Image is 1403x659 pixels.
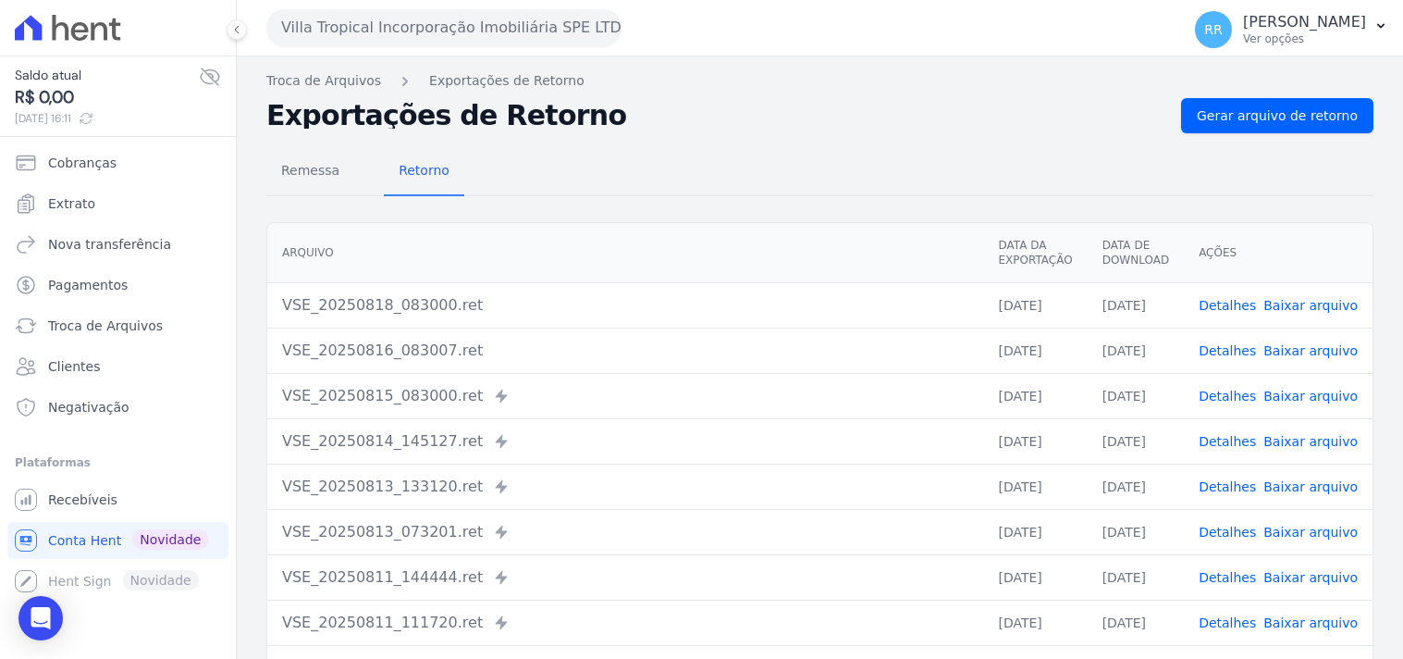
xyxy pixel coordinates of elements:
[1199,298,1256,313] a: Detalhes
[7,267,228,304] a: Pagamentos
[388,152,461,189] span: Retorno
[270,152,351,189] span: Remessa
[1263,570,1358,585] a: Baixar arquivo
[983,464,1087,509] td: [DATE]
[132,529,208,550] span: Novidade
[7,522,228,559] a: Conta Hent Novidade
[983,223,1087,283] th: Data da Exportação
[7,389,228,426] a: Negativação
[7,481,228,518] a: Recebíveis
[48,235,171,254] span: Nova transferência
[266,103,1166,129] h2: Exportações de Retorno
[48,531,121,550] span: Conta Hent
[1180,4,1403,56] button: RR [PERSON_NAME] Ver opções
[1243,13,1366,31] p: [PERSON_NAME]
[48,357,100,376] span: Clientes
[7,185,228,222] a: Extrato
[18,596,63,640] div: Open Intercom Messenger
[282,476,968,498] div: VSE_20250813_133120.ret
[1199,479,1256,494] a: Detalhes
[282,385,968,407] div: VSE_20250815_083000.ret
[7,144,228,181] a: Cobranças
[1088,223,1184,283] th: Data de Download
[282,294,968,317] div: VSE_20250818_083000.ret
[48,317,163,335] span: Troca de Arquivos
[282,612,968,634] div: VSE_20250811_111720.ret
[1263,615,1358,630] a: Baixar arquivo
[1088,509,1184,554] td: [DATE]
[15,144,221,600] nav: Sidebar
[48,154,117,172] span: Cobranças
[1088,554,1184,600] td: [DATE]
[1263,479,1358,494] a: Baixar arquivo
[1263,434,1358,449] a: Baixar arquivo
[7,226,228,263] a: Nova transferência
[1243,31,1366,46] p: Ver opções
[282,566,968,589] div: VSE_20250811_144444.ret
[1088,600,1184,645] td: [DATE]
[983,328,1087,373] td: [DATE]
[1199,615,1256,630] a: Detalhes
[1088,373,1184,418] td: [DATE]
[384,148,464,196] a: Retorno
[983,600,1087,645] td: [DATE]
[1263,343,1358,358] a: Baixar arquivo
[983,282,1087,328] td: [DATE]
[429,71,585,91] a: Exportações de Retorno
[983,418,1087,464] td: [DATE]
[282,430,968,453] div: VSE_20250814_145127.ret
[983,373,1087,418] td: [DATE]
[1181,98,1373,133] a: Gerar arquivo de retorno
[282,340,968,362] div: VSE_20250816_083007.ret
[1199,434,1256,449] a: Detalhes
[266,148,354,196] a: Remessa
[1263,389,1358,404] a: Baixar arquivo
[48,276,128,294] span: Pagamentos
[282,521,968,543] div: VSE_20250813_073201.ret
[48,194,95,213] span: Extrato
[983,554,1087,600] td: [DATE]
[1088,418,1184,464] td: [DATE]
[1088,328,1184,373] td: [DATE]
[7,307,228,344] a: Troca de Arquivos
[1204,23,1222,36] span: RR
[15,85,199,110] span: R$ 0,00
[1199,343,1256,358] a: Detalhes
[266,9,622,46] button: Villa Tropical Incorporação Imobiliária SPE LTDA
[1263,525,1358,540] a: Baixar arquivo
[267,223,983,283] th: Arquivo
[48,398,129,417] span: Negativação
[266,71,381,91] a: Troca de Arquivos
[7,348,228,385] a: Clientes
[15,66,199,85] span: Saldo atual
[15,452,221,474] div: Plataformas
[1088,282,1184,328] td: [DATE]
[1199,389,1256,404] a: Detalhes
[1197,106,1358,125] span: Gerar arquivo de retorno
[983,509,1087,554] td: [DATE]
[15,110,199,127] span: [DATE] 16:11
[266,71,1373,91] nav: Breadcrumb
[1199,570,1256,585] a: Detalhes
[1088,464,1184,509] td: [DATE]
[48,491,117,509] span: Recebíveis
[1199,525,1256,540] a: Detalhes
[1263,298,1358,313] a: Baixar arquivo
[1184,223,1372,283] th: Ações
